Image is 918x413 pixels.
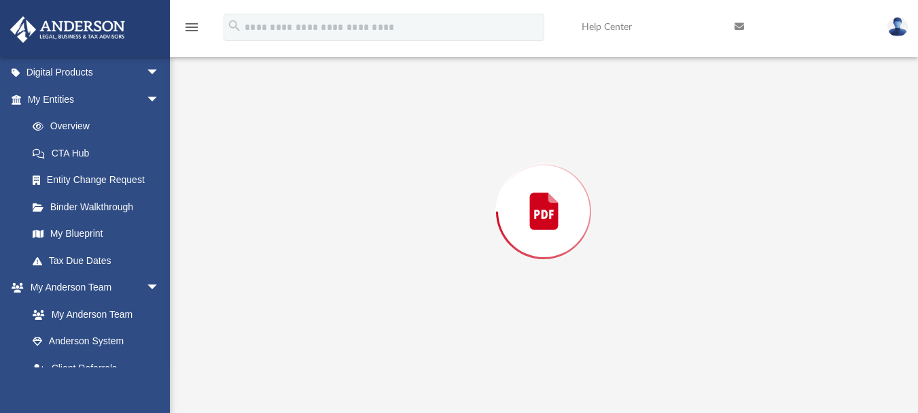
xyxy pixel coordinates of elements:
a: My Anderson Teamarrow_drop_down [10,274,173,301]
a: menu [183,26,200,35]
a: My Blueprint [19,220,173,248]
a: My Entitiesarrow_drop_down [10,86,180,113]
a: Digital Productsarrow_drop_down [10,59,180,86]
a: CTA Hub [19,139,180,167]
span: arrow_drop_down [146,59,173,87]
span: arrow_drop_down [146,274,173,302]
a: Overview [19,113,180,140]
i: search [227,18,242,33]
a: My Anderson Team [19,301,166,328]
a: Tax Due Dates [19,247,180,274]
img: User Pic [887,17,908,37]
a: Anderson System [19,328,173,355]
span: arrow_drop_down [146,86,173,114]
a: Entity Change Request [19,167,180,194]
i: menu [183,19,200,35]
a: Binder Walkthrough [19,193,180,220]
img: Anderson Advisors Platinum Portal [6,16,129,43]
a: Client Referrals [19,354,173,382]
